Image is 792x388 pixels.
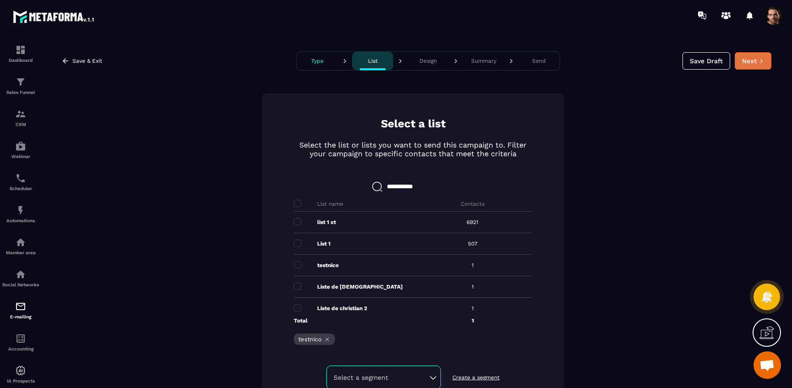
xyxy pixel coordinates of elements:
[2,282,39,287] p: Social Networks
[735,52,771,70] button: Next
[381,116,445,131] p: Select a list
[2,230,39,262] a: automationsautomationsMember area
[2,262,39,294] a: social-networksocial-networkSocial Networks
[15,141,26,152] img: automations
[2,90,39,95] p: Sales Funnel
[15,269,26,280] img: social-network
[2,250,39,255] p: Member area
[297,52,338,70] button: Type
[2,294,39,326] a: emailemailE-mailing
[2,186,39,191] p: Scheduler
[294,312,413,329] p: Total
[753,351,781,379] a: Mở cuộc trò chuyện
[682,52,730,70] button: Save Draft
[15,333,26,344] img: accountant
[419,58,437,64] p: Design
[352,52,393,70] button: List
[413,283,532,290] p: 1
[317,219,336,226] p: list 1 xt
[15,173,26,184] img: scheduler
[317,305,367,312] p: Liste de christian 2
[407,52,449,70] button: Design
[368,58,378,64] p: List
[532,58,546,64] p: Send
[2,218,39,223] p: Automations
[15,301,26,312] img: email
[452,374,500,381] p: Create a segment
[463,52,504,70] button: Summary
[2,314,39,319] p: E-mailing
[413,305,532,312] p: 1
[15,77,26,87] img: formation
[461,200,484,208] p: Contacts
[413,262,532,269] p: 1
[2,166,39,198] a: schedulerschedulerScheduler
[2,58,39,63] p: Dashboard
[2,134,39,166] a: automationsautomationsWebinar
[15,365,26,376] img: automations
[2,154,39,159] p: Webinar
[311,58,324,64] p: Type
[518,52,560,70] button: Send
[15,44,26,55] img: formation
[317,262,339,269] p: testnico
[413,219,532,226] p: 6921
[15,237,26,248] img: automations
[15,205,26,216] img: automations
[317,200,343,208] p: List name
[291,141,535,158] p: Select the list or lists you want to send this campaign to. Filter your campaign to specific cont...
[55,53,109,69] button: Save & Exit
[2,102,39,134] a: formationformationCRM
[413,317,532,324] p: 1
[15,109,26,120] img: formation
[2,198,39,230] a: automationsautomationsAutomations
[298,336,322,343] p: testnico
[413,240,532,247] p: 507
[471,58,496,64] p: Summary
[2,378,39,383] p: IA Prospects
[2,122,39,127] p: CRM
[2,346,39,351] p: Accounting
[317,240,330,247] p: List 1
[2,326,39,358] a: accountantaccountantAccounting
[317,283,403,290] p: Liste de [DEMOGRAPHIC_DATA]
[2,70,39,102] a: formationformationSales Funnel
[2,38,39,70] a: formationformationDashboard
[13,8,95,25] img: logo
